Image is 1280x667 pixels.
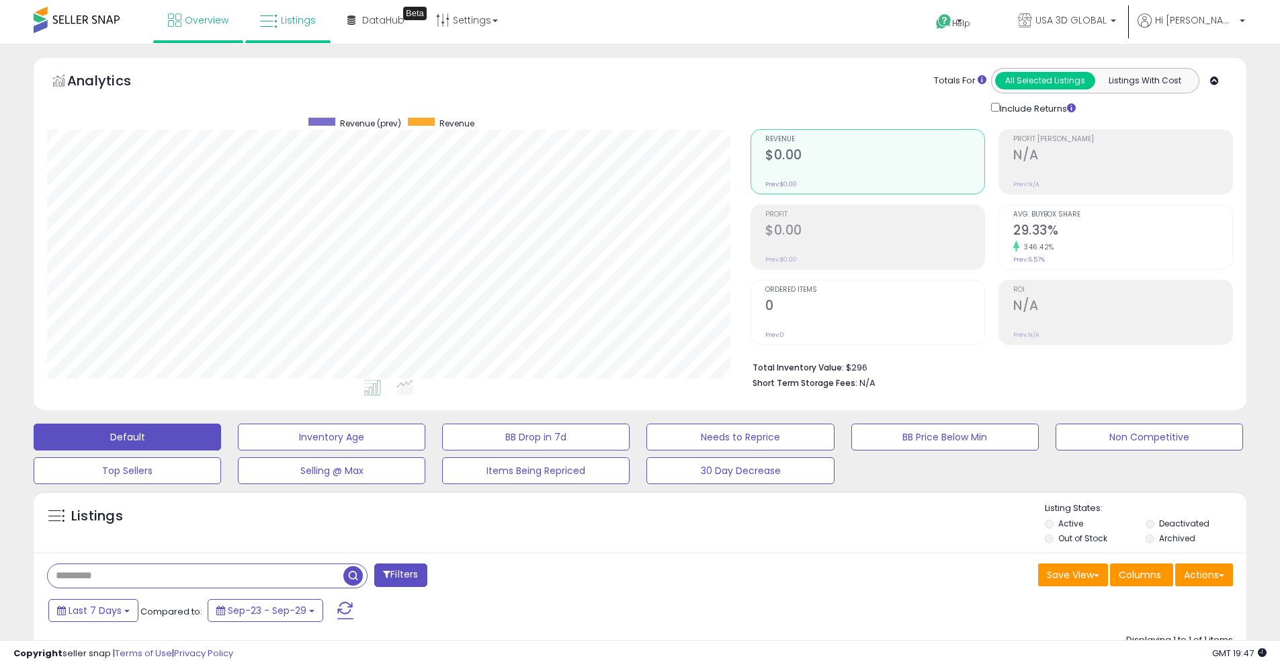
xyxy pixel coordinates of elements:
i: Get Help [935,13,952,30]
span: USA 3D GLOBAL [1035,13,1107,27]
h2: $0.00 [765,147,984,165]
button: BB Drop in 7d [442,424,630,450]
label: Active [1058,518,1083,529]
a: Hi [PERSON_NAME] [1138,13,1245,44]
label: Archived [1159,533,1195,544]
span: Profit [PERSON_NAME] [1013,136,1232,143]
button: Needs to Reprice [646,424,834,450]
button: Inventory Age [238,424,425,450]
button: Last 7 Days [48,599,138,622]
button: BB Price Below Min [851,424,1039,450]
h5: Listings [71,507,123,526]
p: Listing States: [1045,502,1246,515]
span: ROI [1013,286,1232,294]
h2: 29.33% [1013,223,1232,241]
div: seller snap | | [13,648,233,660]
span: Overview [185,13,228,27]
button: All Selected Listings [995,72,1095,89]
small: Prev: 0 [765,331,784,339]
div: Include Returns [981,100,1092,116]
div: Displaying 1 to 1 of 1 items [1126,634,1233,647]
button: Actions [1175,563,1233,586]
span: Revenue [439,118,474,129]
button: Non Competitive [1056,424,1243,450]
span: Last 7 Days [69,604,122,617]
span: Help [952,17,970,29]
button: Default [34,424,221,450]
span: 2025-10-7 19:47 GMT [1212,647,1267,660]
span: Compared to: [140,605,202,618]
button: Items Being Repriced [442,457,630,484]
small: Prev: $0.00 [765,256,797,264]
button: Filters [374,563,427,587]
button: Top Sellers [34,457,221,484]
a: Help [925,3,996,44]
a: Terms of Use [115,647,172,660]
a: Privacy Policy [174,647,233,660]
label: Out of Stock [1058,533,1107,544]
button: Save View [1038,563,1108,586]
span: Revenue [765,136,984,143]
small: 346.42% [1019,242,1054,252]
span: Listings [281,13,316,27]
span: Profit [765,211,984,219]
button: Columns [1110,563,1173,586]
h2: $0.00 [765,223,984,241]
div: Totals For [934,75,986,87]
div: Tooltip anchor [403,7,427,20]
li: $296 [753,358,1223,375]
span: Revenue (prev) [340,118,401,129]
button: Sep-23 - Sep-29 [208,599,323,622]
small: Prev: 6.57% [1013,256,1045,264]
strong: Copyright [13,647,62,660]
span: N/A [859,377,876,389]
span: Ordered Items [765,286,984,294]
span: Hi [PERSON_NAME] [1155,13,1236,27]
small: Prev: N/A [1013,180,1039,188]
button: 30 Day Decrease [646,457,834,484]
small: Prev: N/A [1013,331,1039,339]
b: Short Term Storage Fees: [753,377,857,389]
span: Columns [1119,568,1161,582]
h2: N/A [1013,147,1232,165]
h2: N/A [1013,298,1232,316]
label: Deactivated [1159,518,1209,529]
span: Sep-23 - Sep-29 [228,604,306,617]
span: Avg. Buybox Share [1013,211,1232,219]
b: Total Inventory Value: [753,362,844,373]
small: Prev: $0.00 [765,180,797,188]
span: DataHub [362,13,404,27]
button: Selling @ Max [238,457,425,484]
h5: Analytics [67,71,157,93]
h2: 0 [765,298,984,316]
button: Listings With Cost [1095,72,1195,89]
